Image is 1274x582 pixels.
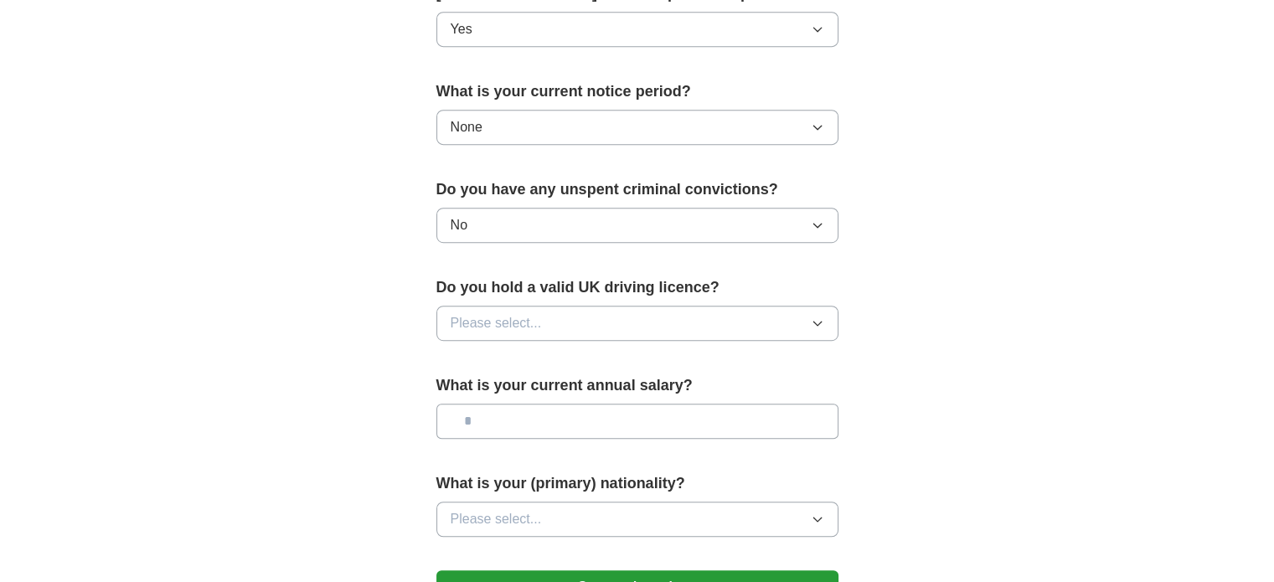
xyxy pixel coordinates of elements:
[436,178,838,201] label: Do you have any unspent criminal convictions?
[451,117,482,137] span: None
[436,80,838,103] label: What is your current notice period?
[436,208,838,243] button: No
[451,215,467,235] span: No
[451,313,542,333] span: Please select...
[451,509,542,529] span: Please select...
[436,12,838,47] button: Yes
[436,502,838,537] button: Please select...
[436,306,838,341] button: Please select...
[436,276,838,299] label: Do you hold a valid UK driving licence?
[436,110,838,145] button: None
[436,374,838,397] label: What is your current annual salary?
[436,472,838,495] label: What is your (primary) nationality?
[451,19,472,39] span: Yes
